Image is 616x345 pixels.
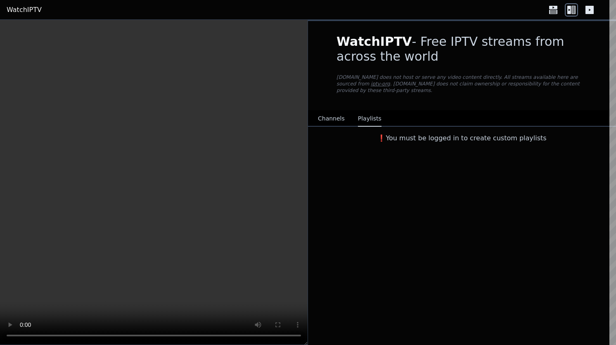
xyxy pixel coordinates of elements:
[358,111,381,127] button: Playlists
[323,133,601,143] h3: ❗️You must be logged in to create custom playlists
[336,74,588,94] p: [DOMAIN_NAME] does not host or serve any video content directly. All streams available here are s...
[7,5,42,15] a: WatchIPTV
[318,111,345,127] button: Channels
[336,34,412,49] span: WatchIPTV
[371,81,390,87] a: iptv-org
[336,34,588,64] h1: - Free IPTV streams from across the world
